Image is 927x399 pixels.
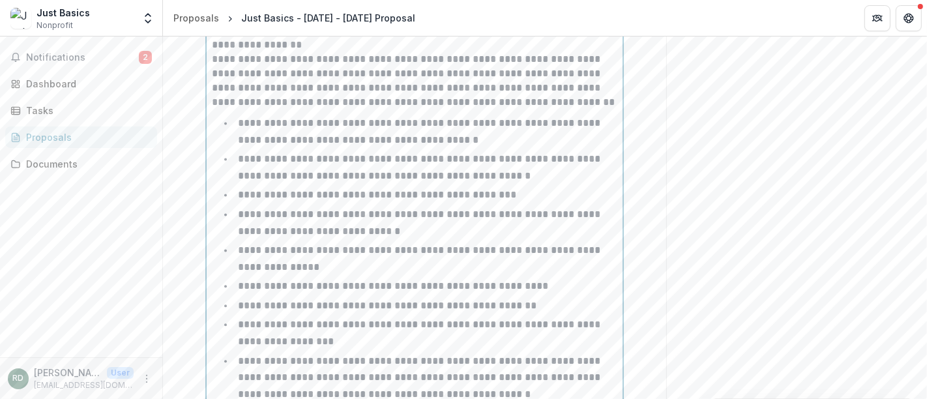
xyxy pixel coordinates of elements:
a: Documents [5,153,157,175]
div: Rick DeAngelis [13,374,24,383]
span: 2 [139,51,152,64]
p: [PERSON_NAME] [34,366,102,379]
div: Proposals [26,130,147,144]
a: Proposals [5,126,157,148]
button: More [139,371,154,387]
p: User [107,367,134,379]
a: Dashboard [5,73,157,95]
button: Open entity switcher [139,5,157,31]
span: Nonprofit [37,20,73,31]
nav: breadcrumb [168,8,420,27]
button: Get Help [896,5,922,31]
div: Documents [26,157,147,171]
div: Just Basics - [DATE] - [DATE] Proposal [241,11,415,25]
p: [EMAIL_ADDRESS][DOMAIN_NAME] [34,379,134,391]
a: Proposals [168,8,224,27]
span: Notifications [26,52,139,63]
a: Tasks [5,100,157,121]
img: Just Basics [10,8,31,29]
div: Dashboard [26,77,147,91]
div: Just Basics [37,6,90,20]
button: Partners [864,5,890,31]
div: Proposals [173,11,219,25]
div: Tasks [26,104,147,117]
button: Notifications2 [5,47,157,68]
